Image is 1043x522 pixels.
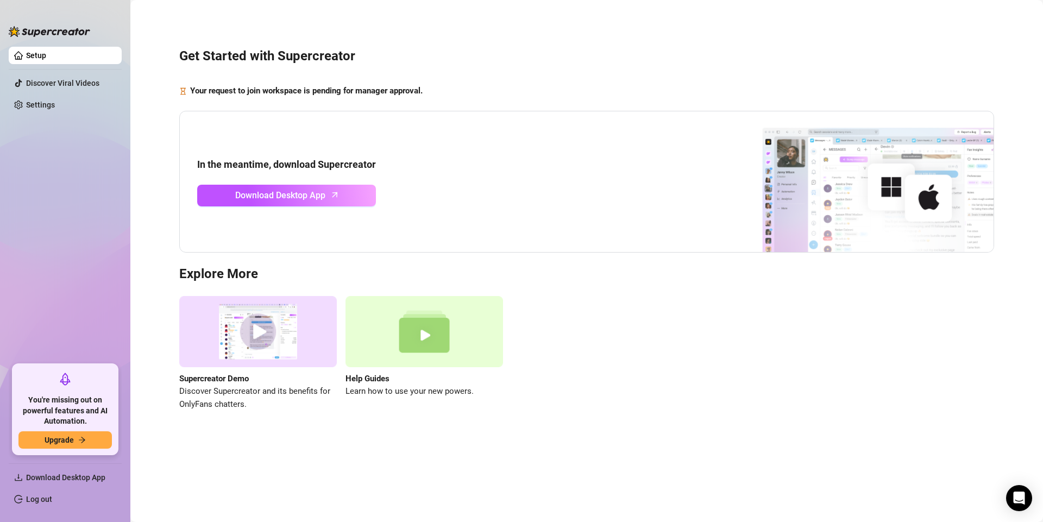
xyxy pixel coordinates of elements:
[179,266,994,283] h3: Explore More
[18,431,112,449] button: Upgradearrow-right
[179,48,994,65] h3: Get Started with Supercreator
[26,100,55,109] a: Settings
[14,473,23,482] span: download
[190,86,423,96] strong: Your request to join workspace is pending for manager approval.
[59,373,72,386] span: rocket
[1006,485,1032,511] div: Open Intercom Messenger
[329,188,341,201] span: arrow-up
[179,296,337,411] a: Supercreator DemoDiscover Supercreator and its benefits for OnlyFans chatters.
[179,296,337,367] img: supercreator demo
[722,111,994,253] img: download app
[45,436,74,444] span: Upgrade
[18,395,112,427] span: You're missing out on powerful features and AI Automation.
[235,188,325,202] span: Download Desktop App
[78,436,86,444] span: arrow-right
[197,185,376,206] a: Download Desktop Apparrow-up
[26,473,105,482] span: Download Desktop App
[345,374,389,383] strong: Help Guides
[26,51,46,60] a: Setup
[197,159,376,170] strong: In the meantime, download Supercreator
[26,79,99,87] a: Discover Viral Videos
[345,385,503,398] span: Learn how to use your new powers.
[26,495,52,504] a: Log out
[179,85,187,98] span: hourglass
[179,385,337,411] span: Discover Supercreator and its benefits for OnlyFans chatters.
[345,296,503,411] a: Help GuidesLearn how to use your new powers.
[9,26,90,37] img: logo-BBDzfeDw.svg
[179,374,249,383] strong: Supercreator Demo
[345,296,503,367] img: help guides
